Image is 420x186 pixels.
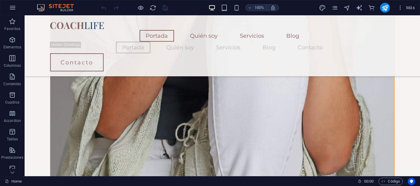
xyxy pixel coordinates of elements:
button: Más [395,3,417,13]
h6: 100% [254,4,264,11]
p: Prestaciones [1,155,23,160]
p: Accordion [4,118,21,123]
p: Tablas [7,137,18,142]
button: design [319,4,326,11]
a: Haz clic para cancelar la selección y doble clic para abrir páginas [5,178,22,185]
span: Código [381,178,400,185]
i: Volver a cargar página [149,4,157,11]
img: Editor Logo [35,4,81,11]
button: publish [380,3,390,13]
p: Contenido [3,82,21,86]
i: Navegador [343,4,351,11]
span: 00 00 [364,178,374,185]
h6: Tiempo de la sesión [358,178,374,185]
i: AI Writer [356,4,363,11]
button: 100% [245,4,267,11]
i: Al redimensionar, ajustar el nivel de zoom automáticamente para ajustarse al dispositivo elegido. [270,5,276,10]
span: : [368,179,369,184]
button: Haz clic para salir del modo de previsualización y seguir editando [137,4,144,11]
button: pages [331,4,338,11]
span: Más [397,5,415,11]
p: Cuadros [5,100,20,105]
i: Diseño (Ctrl+Alt+Y) [319,4,326,11]
i: Páginas (Ctrl+Alt+S) [331,4,338,11]
button: Código [378,178,403,185]
button: Usercentrics [408,178,415,185]
button: navigator [343,4,351,11]
button: text_generator [355,4,363,11]
i: Publicar [382,4,389,11]
button: commerce [368,4,375,11]
p: Columnas [4,63,21,68]
p: Elementos [3,45,21,50]
button: reload [149,4,157,11]
i: Comercio [368,4,375,11]
p: Favoritos [4,26,20,31]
